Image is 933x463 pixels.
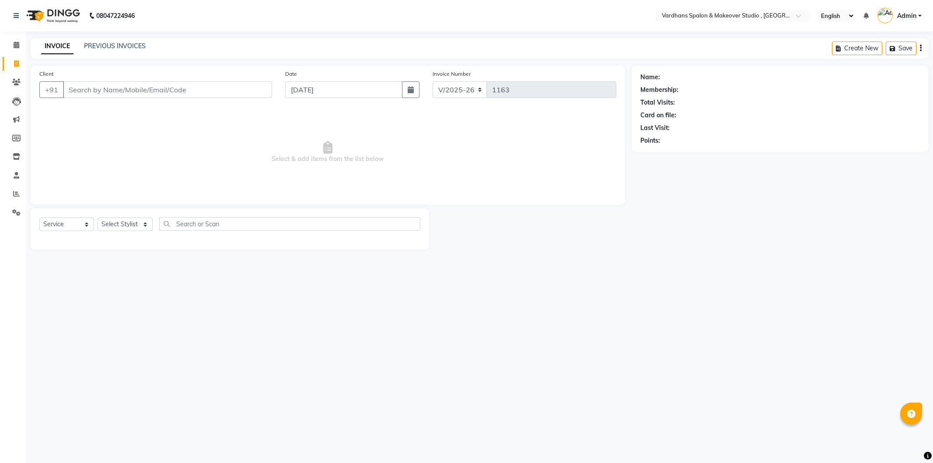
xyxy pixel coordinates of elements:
[63,81,272,98] input: Search by Name/Mobile/Email/Code
[877,8,893,23] img: Admin
[832,42,882,55] button: Create New
[897,11,916,21] span: Admin
[640,111,676,120] div: Card on file:
[39,70,53,78] label: Client
[39,109,616,196] span: Select & add items from the list below
[640,136,660,145] div: Points:
[896,428,924,454] iframe: chat widget
[886,42,916,55] button: Save
[433,70,471,78] label: Invoice Number
[640,73,660,82] div: Name:
[640,85,678,95] div: Membership:
[640,98,675,107] div: Total Visits:
[22,4,82,28] img: logo
[39,81,64,98] button: +91
[96,4,135,28] b: 08047224946
[84,42,146,50] a: PREVIOUS INVOICES
[159,217,420,231] input: Search or Scan
[640,123,670,133] div: Last Visit:
[285,70,297,78] label: Date
[41,39,73,54] a: INVOICE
